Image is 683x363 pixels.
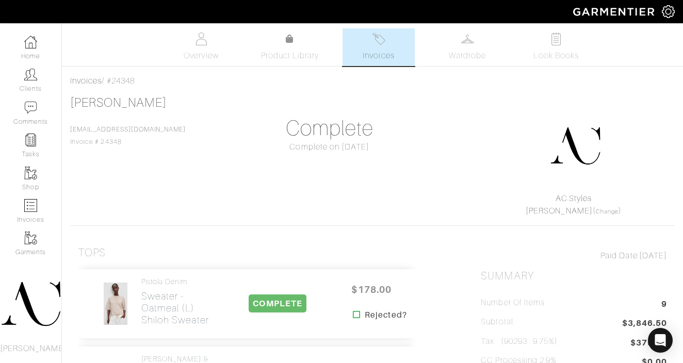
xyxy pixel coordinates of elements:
img: wardrobe-487a4870c1b7c33e795ec22d11cfc2ed9d08956e64fb3008fe2437562e282088.svg [461,32,474,45]
a: Pistola Denim Sweater - Oatmeal (L)Shiloh Sweater [141,277,219,326]
img: clients-icon-6bae9207a08558b7cb47a8932f037763ab4055f8c8b6bfacd5dc20c3e0201464.png [24,68,37,81]
a: Overview [165,28,237,66]
a: [EMAIL_ADDRESS][DOMAIN_NAME] [70,126,186,133]
span: Paid Date: [600,251,639,260]
span: $3,846.50 [622,317,667,331]
h4: Pistola Denim [141,277,219,286]
a: [PERSON_NAME] [526,206,593,216]
div: Open Intercom Messenger [648,328,673,353]
img: todo-9ac3debb85659649dc8f770b8b6100bb5dab4b48dedcbae339e5042a72dfd3cc.svg [550,32,563,45]
img: gear-icon-white-bd11855cb880d31180b6d7d6211b90ccbf57a29d726f0c71d8c61bd08dd39cc2.png [662,5,675,18]
img: orders-27d20c2124de7fd6de4e0e44c1d41de31381a507db9b33961299e4e07d508b8c.svg [372,32,385,45]
a: Change [596,208,619,214]
span: Invoices [363,49,394,62]
div: [DATE] [481,250,667,262]
span: Look Books [533,49,579,62]
h1: Complete [237,116,423,141]
h2: Summary [481,270,667,283]
a: Product Library [254,33,326,62]
span: Product Library [261,49,319,62]
div: / #24348 [70,75,675,87]
img: dashboard-icon-dbcd8f5a0b271acd01030246c82b418ddd0df26cd7fceb0bd07c9910d44c42f6.png [24,36,37,48]
span: $178.00 [340,278,402,301]
span: $375.03 [630,337,667,349]
img: DupYt8CPKc6sZyAt3svX5Z74.png [549,120,601,172]
span: Invoice # 24348 [70,126,186,145]
a: [PERSON_NAME] [70,96,167,109]
a: Invoices [343,28,415,66]
div: ( ) [485,192,662,217]
span: 9 [661,298,667,312]
a: AC.Styles [556,194,592,203]
h2: Sweater - Oatmeal (L) Shiloh Sweater [141,290,219,326]
a: Wardrobe [431,28,503,66]
div: Complete on [DATE] [237,141,423,153]
h5: Subtotal [481,317,513,327]
img: orders-icon-0abe47150d42831381b5fb84f609e132dff9fe21cb692f30cb5eec754e2cba89.png [24,199,37,212]
strong: Rejected? [365,309,406,321]
span: Wardrobe [449,49,486,62]
a: Invoices [70,76,102,86]
h3: Tops [78,246,106,259]
h5: Tax (90293 : 9.75%) [481,337,558,346]
img: N26HwMY3v2ArAvMtuYbV3ddY [103,282,128,325]
h5: Number of Items [481,298,545,308]
span: Overview [184,49,218,62]
a: Look Books [520,28,592,66]
span: COMPLETE [249,294,306,312]
img: garmentier-logo-header-white-b43fb05a5012e4ada735d5af1a66efaba907eab6374d6393d1fbf88cb4ef424d.png [568,3,662,21]
img: comment-icon-a0a6a9ef722e966f86d9cbdc48e553b5cf19dbc54f86b18d962a5391bc8f6eb6.png [24,101,37,114]
img: basicinfo-40fd8af6dae0f16599ec9e87c0ef1c0a1fdea2edbe929e3d69a839185d80c458.svg [195,32,208,45]
img: garments-icon-b7da505a4dc4fd61783c78ac3ca0ef83fa9d6f193b1c9dc38574b1d14d53ca28.png [24,232,37,244]
img: garments-icon-b7da505a4dc4fd61783c78ac3ca0ef83fa9d6f193b1c9dc38574b1d14d53ca28.png [24,167,37,179]
img: reminder-icon-8004d30b9f0a5d33ae49ab947aed9ed385cf756f9e5892f1edd6e32f2345188e.png [24,134,37,146]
